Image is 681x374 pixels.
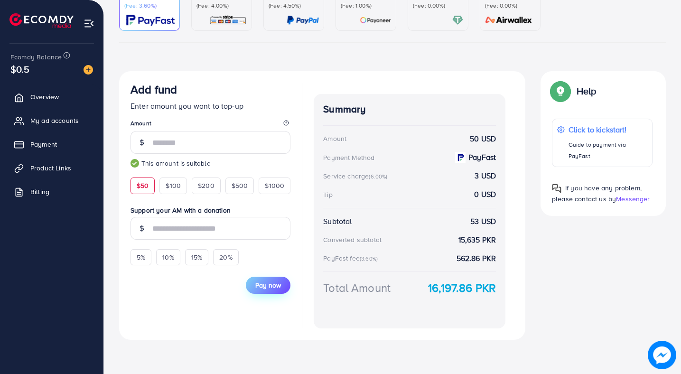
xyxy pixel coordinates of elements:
[191,252,202,262] span: 15%
[162,252,174,262] span: 10%
[7,182,96,201] a: Billing
[7,87,96,106] a: Overview
[552,83,569,100] img: Popup guide
[84,65,93,75] img: image
[255,280,281,290] span: Pay now
[468,152,496,163] strong: PayFast
[482,15,535,26] img: card
[452,15,463,26] img: card
[569,124,647,135] p: Click to kickstart!
[552,183,642,204] span: If you have any problem, please contact us by
[10,52,62,62] span: Ecomdy Balance
[131,119,290,131] legend: Amount
[9,13,74,28] img: logo
[650,343,674,367] img: image
[369,173,387,180] small: (6.00%)
[470,216,496,227] strong: 53 USD
[198,181,215,190] span: $200
[30,92,59,102] span: Overview
[360,15,391,26] img: card
[131,159,290,168] small: This amount is suitable
[232,181,248,190] span: $500
[124,2,175,9] p: (Fee: 3.60%)
[196,2,247,9] p: (Fee: 4.00%)
[569,139,647,162] p: Guide to payment via PayFast
[131,206,290,215] label: Support your AM with a donation
[137,181,149,190] span: $50
[413,2,463,9] p: (Fee: 0.00%)
[341,2,391,9] p: (Fee: 1.00%)
[7,135,96,154] a: Payment
[30,187,49,196] span: Billing
[7,111,96,130] a: My ad accounts
[131,100,290,112] p: Enter amount you want to top-up
[323,153,374,162] div: Payment Method
[616,194,650,204] span: Messenger
[474,189,496,200] strong: 0 USD
[470,133,496,144] strong: 50 USD
[323,190,332,199] div: Tip
[428,280,496,296] strong: 16,197.86 PKR
[131,159,139,168] img: guide
[323,171,390,181] div: Service charge
[457,253,496,264] strong: 562.86 PKR
[84,18,94,29] img: menu
[30,140,57,149] span: Payment
[485,2,535,9] p: (Fee: 0.00%)
[287,15,319,26] img: card
[137,252,145,262] span: 5%
[323,253,381,263] div: PayFast fee
[323,134,346,143] div: Amount
[10,62,30,76] span: $0.5
[166,181,181,190] span: $100
[577,85,597,97] p: Help
[209,15,247,26] img: card
[455,152,466,163] img: payment
[323,216,352,227] div: Subtotal
[323,103,496,115] h4: Summary
[323,235,382,244] div: Converted subtotal
[475,170,496,181] strong: 3 USD
[323,280,391,296] div: Total Amount
[360,255,378,262] small: (3.60%)
[131,83,177,96] h3: Add fund
[219,252,232,262] span: 20%
[269,2,319,9] p: (Fee: 4.50%)
[458,234,496,245] strong: 15,635 PKR
[30,163,71,173] span: Product Links
[552,184,561,193] img: Popup guide
[246,277,290,294] button: Pay now
[126,15,175,26] img: card
[7,159,96,178] a: Product Links
[265,181,284,190] span: $1000
[30,116,79,125] span: My ad accounts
